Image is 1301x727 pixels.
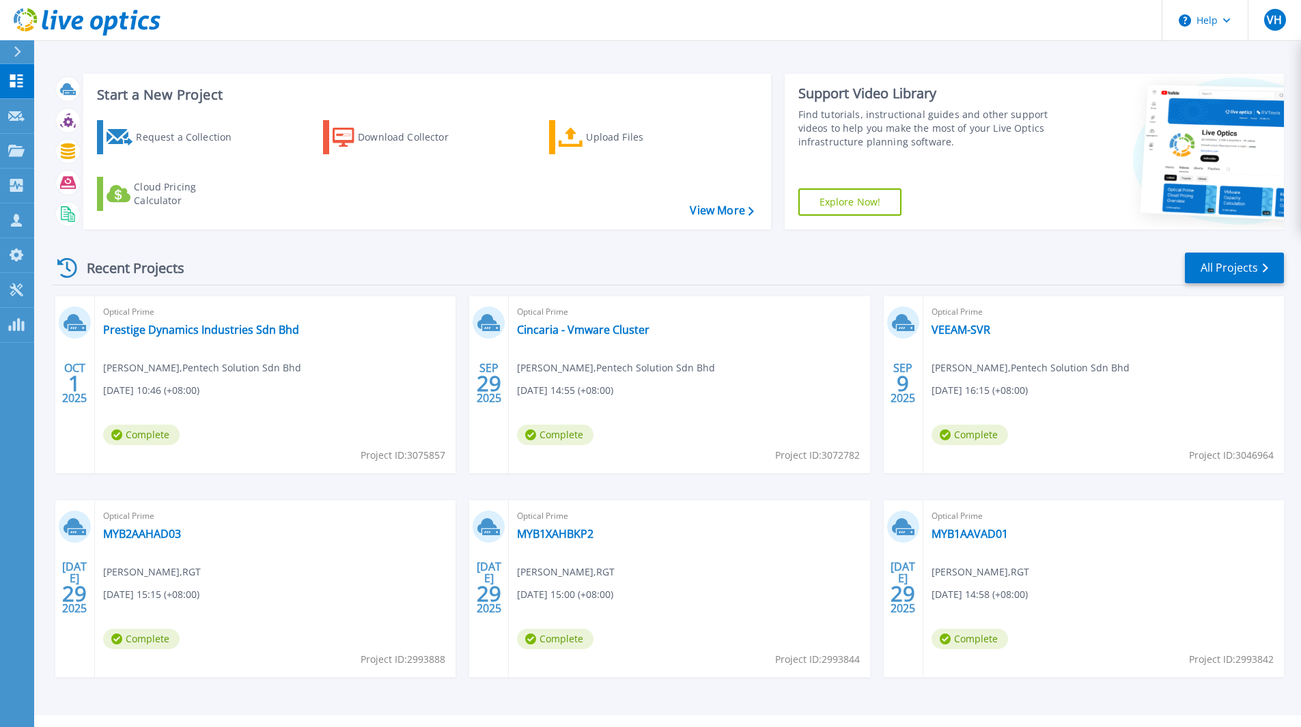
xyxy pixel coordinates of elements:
span: Complete [517,425,593,445]
a: Cloud Pricing Calculator [97,177,249,211]
span: [DATE] 16:15 (+08:00) [932,383,1028,398]
a: Upload Files [549,120,701,154]
a: Prestige Dynamics Industries Sdn Bhd [103,323,299,337]
span: 9 [897,377,909,389]
a: Download Collector [323,120,475,154]
span: Project ID: 2993888 [361,652,445,667]
a: All Projects [1185,253,1284,283]
div: Cloud Pricing Calculator [134,180,243,208]
span: [PERSON_NAME] , Pentech Solution Sdn Bhd [103,360,301,375]
a: MYB1AAVAD01 [932,527,1008,541]
div: Support Video Library [798,85,1053,102]
span: Optical Prime [932,304,1276,319]
span: Complete [103,425,180,445]
span: [DATE] 15:15 (+08:00) [103,587,199,602]
span: [PERSON_NAME] , RGT [517,565,615,580]
div: [DATE] 2025 [61,562,87,612]
span: VH [1267,14,1282,25]
span: [DATE] 14:55 (+08:00) [517,383,613,398]
span: Optical Prime [517,509,861,524]
span: 29 [477,588,501,599]
a: MYB2AAHAD03 [103,527,181,541]
a: Request a Collection [97,120,249,154]
div: SEP 2025 [890,358,916,408]
span: Optical Prime [103,304,447,319]
a: MYB1XAHBKP2 [517,527,593,541]
span: [PERSON_NAME] , RGT [103,565,201,580]
div: [DATE] 2025 [890,562,916,612]
span: 1 [68,377,81,389]
span: 29 [891,588,915,599]
span: Complete [932,425,1008,445]
div: SEP 2025 [476,358,502,408]
a: Explore Now! [798,188,902,216]
a: VEEAM-SVR [932,323,990,337]
a: View More [690,204,753,217]
div: Find tutorials, instructional guides and other support videos to help you make the most of your L... [798,108,1053,149]
h3: Start a New Project [97,87,753,102]
span: Complete [103,629,180,649]
span: Optical Prime [517,304,861,319]
div: OCT 2025 [61,358,87,408]
span: Complete [517,629,593,649]
span: Optical Prime [103,509,447,524]
div: Upload Files [586,124,695,151]
span: Optical Prime [932,509,1276,524]
div: Request a Collection [136,124,245,151]
span: Project ID: 3072782 [775,448,860,463]
span: [PERSON_NAME] , Pentech Solution Sdn Bhd [932,360,1130,375]
span: 29 [62,588,87,599]
span: [DATE] 15:00 (+08:00) [517,587,613,602]
span: 29 [477,377,501,389]
span: Project ID: 2993842 [1189,652,1274,667]
span: [DATE] 10:46 (+08:00) [103,383,199,398]
a: Cincaria - Vmware Cluster [517,323,649,337]
div: [DATE] 2025 [476,562,502,612]
span: Project ID: 3046964 [1189,448,1274,463]
span: [DATE] 14:58 (+08:00) [932,587,1028,602]
span: [PERSON_NAME] , Pentech Solution Sdn Bhd [517,360,715,375]
span: Complete [932,629,1008,649]
span: Project ID: 2993844 [775,652,860,667]
div: Recent Projects [53,251,203,285]
span: [PERSON_NAME] , RGT [932,565,1029,580]
span: Project ID: 3075857 [361,448,445,463]
div: Download Collector [358,124,467,151]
